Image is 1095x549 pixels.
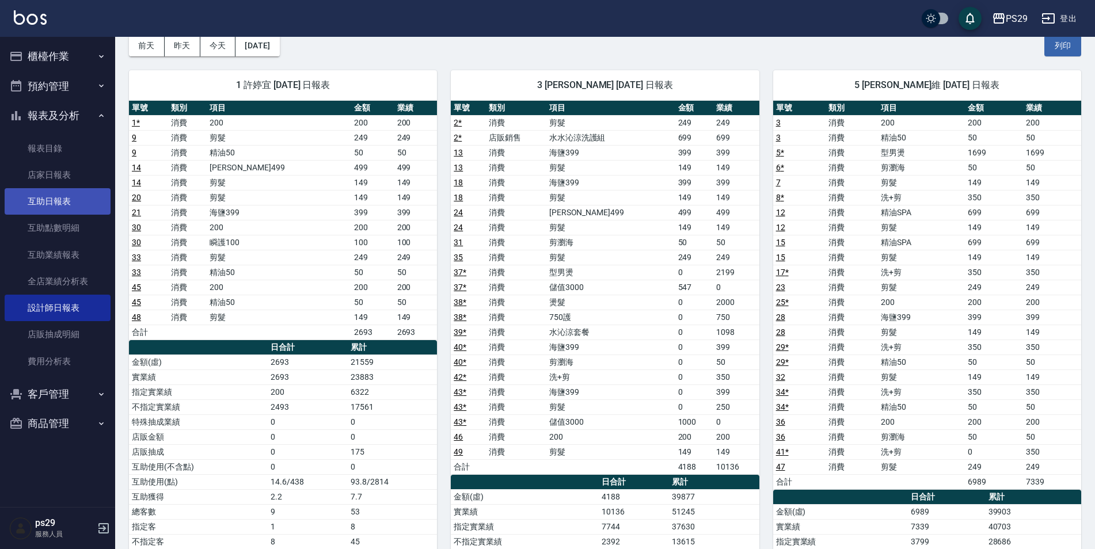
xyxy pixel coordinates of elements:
[207,190,351,205] td: 剪髮
[5,348,111,375] a: 費用分析表
[546,130,675,145] td: 水水沁涼洗護組
[351,130,394,145] td: 249
[713,160,759,175] td: 149
[965,340,1023,354] td: 350
[878,115,965,130] td: 200
[143,79,423,91] span: 1 許婷宜 [DATE] 日報表
[5,379,111,409] button: 客戶管理
[776,432,785,441] a: 36
[394,325,438,340] td: 2693
[546,280,675,295] td: 儲值3000
[773,101,826,116] th: 單號
[129,325,168,340] td: 合計
[776,253,785,262] a: 15
[486,175,546,190] td: 消費
[776,208,785,217] a: 12
[1037,8,1081,29] button: 登出
[168,220,207,235] td: 消費
[713,354,759,369] td: 50
[546,250,675,265] td: 剪髮
[878,354,965,369] td: 精油50
[713,280,759,295] td: 0
[965,130,1023,145] td: 50
[546,295,675,310] td: 燙髮
[878,250,965,265] td: 剪髮
[451,101,485,116] th: 單號
[826,250,878,265] td: 消費
[1023,265,1081,280] td: 350
[486,190,546,205] td: 消費
[486,160,546,175] td: 消費
[965,190,1023,205] td: 350
[486,220,546,235] td: 消費
[713,220,759,235] td: 149
[486,310,546,325] td: 消費
[207,295,351,310] td: 精油50
[207,130,351,145] td: 剪髮
[129,369,268,384] td: 實業績
[675,325,714,340] td: 0
[878,160,965,175] td: 剪瀏海
[965,354,1023,369] td: 50
[351,160,394,175] td: 499
[454,178,463,187] a: 18
[546,235,675,250] td: 剪瀏海
[713,310,759,325] td: 750
[675,145,714,160] td: 399
[168,145,207,160] td: 消費
[776,133,781,142] a: 3
[351,115,394,130] td: 200
[132,133,136,142] a: 9
[207,250,351,265] td: 剪髮
[776,462,785,471] a: 47
[776,178,781,187] a: 7
[878,175,965,190] td: 剪髮
[207,235,351,250] td: 瞬護100
[394,130,438,145] td: 249
[546,115,675,130] td: 剪髮
[351,235,394,250] td: 100
[878,101,965,116] th: 項目
[546,310,675,325] td: 750護
[1023,205,1081,220] td: 699
[713,145,759,160] td: 399
[776,238,785,247] a: 15
[965,280,1023,295] td: 249
[486,250,546,265] td: 消費
[1023,369,1081,384] td: 149
[1023,235,1081,250] td: 699
[207,280,351,295] td: 200
[1023,130,1081,145] td: 50
[454,208,463,217] a: 24
[965,235,1023,250] td: 699
[451,101,759,475] table: a dense table
[826,160,878,175] td: 消費
[351,310,394,325] td: 149
[5,409,111,439] button: 商品管理
[486,145,546,160] td: 消費
[168,130,207,145] td: 消費
[826,115,878,130] td: 消費
[1023,280,1081,295] td: 249
[826,101,878,116] th: 類別
[129,101,168,116] th: 單號
[713,235,759,250] td: 50
[35,529,94,539] p: 服務人員
[878,130,965,145] td: 精油50
[207,101,351,116] th: 項目
[826,280,878,295] td: 消費
[826,205,878,220] td: 消費
[268,384,348,399] td: 200
[1023,354,1081,369] td: 50
[826,295,878,310] td: 消費
[486,340,546,354] td: 消費
[5,135,111,162] a: 報表目錄
[546,220,675,235] td: 剪髮
[987,7,1032,30] button: PS29
[486,325,546,340] td: 消費
[965,175,1023,190] td: 149
[675,310,714,325] td: 0
[773,101,1081,490] table: a dense table
[348,340,437,355] th: 累計
[713,190,759,205] td: 149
